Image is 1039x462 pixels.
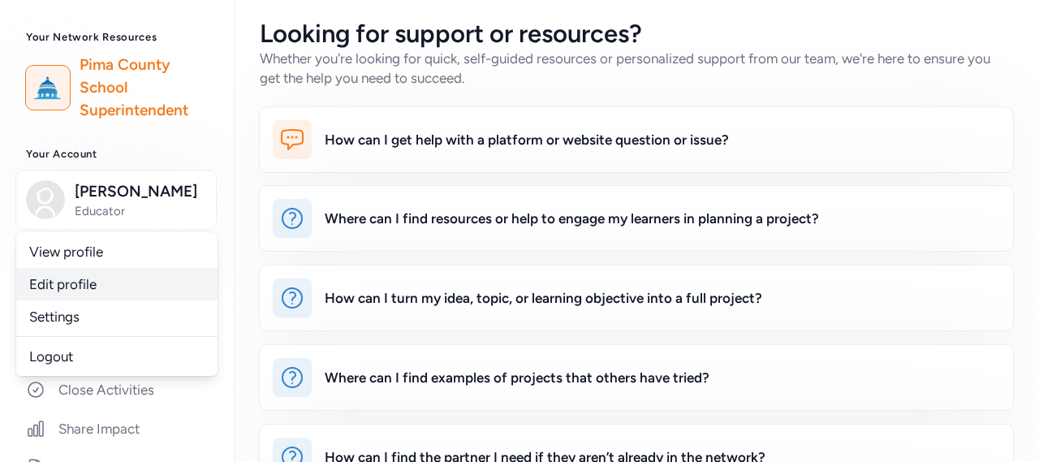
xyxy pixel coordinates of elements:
a: Pima County School Superintendent [80,54,208,122]
a: Logout [16,340,218,373]
img: logo [30,70,66,106]
a: Close Activities [13,372,221,408]
span: Educator [75,203,206,219]
a: Settings [16,300,218,333]
a: Respond to Invites [13,294,221,330]
a: Share Impact [13,411,221,447]
div: Where can I find examples of projects that others have tried? [325,368,709,387]
div: Where can I find resources or help to engage my learners in planning a project? [325,209,819,228]
a: Home [13,255,221,291]
a: Edit profile [16,268,218,300]
div: How can I get help with a platform or website question or issue? [325,130,729,149]
h3: Your Network Resources [26,31,208,44]
div: Whether you're looking for quick, self-guided resources or personalized support from our team, we... [260,49,1013,88]
h3: Your Account [26,148,208,161]
div: [PERSON_NAME]Educator [16,232,218,376]
span: [PERSON_NAME] [75,180,206,203]
a: Create and Connect [13,333,221,369]
button: [PERSON_NAME]Educator [15,170,217,230]
h2: Looking for support or resources? [260,19,1013,49]
a: View profile [16,235,218,268]
div: How can I turn my idea, topic, or learning objective into a full project? [325,288,762,308]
